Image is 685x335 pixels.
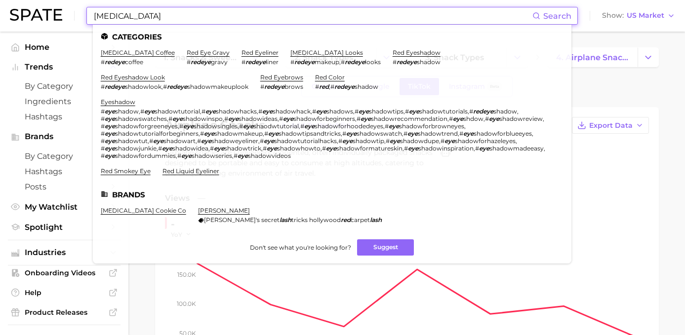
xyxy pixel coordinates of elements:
[475,145,479,152] span: #
[242,49,279,56] a: red eyeliner
[393,49,441,56] a: red eyeshadow
[441,137,444,145] span: #
[385,122,389,130] span: #
[105,58,125,66] em: redeye
[25,132,104,141] span: Brands
[499,115,543,122] span: shadowreview
[245,58,266,66] em: redeye
[336,145,403,152] span: shadowformatureskin
[179,122,183,130] span: #
[315,74,345,81] a: red color
[105,83,125,90] em: redeye
[556,53,629,62] span: 4. airplane snacks
[214,145,224,152] em: eye
[211,58,228,66] span: gravy
[115,122,178,130] span: shadowforgreeneyes
[290,49,363,56] a: [MEDICAL_DATA] looks
[8,164,121,179] a: Hashtags
[8,149,121,164] a: by Category
[101,167,151,175] a: red smokey eye
[342,130,346,137] span: #
[315,122,383,130] span: shadowforhoodedeyes
[253,122,299,130] span: shaodwtutorial
[25,182,104,191] span: Posts
[280,216,291,223] em: lash
[25,308,104,317] span: Product Releases
[417,58,441,66] span: shadow
[101,130,105,137] span: #
[405,108,409,115] span: #
[177,152,181,159] span: #
[201,108,205,115] span: #
[25,151,104,161] span: by Category
[191,58,211,66] em: redeye
[548,47,638,67] a: 4. airplane snacks
[194,122,238,130] span: shadowsingles
[211,137,258,145] span: shadoweyeliner
[8,179,121,194] a: Posts
[397,58,417,66] em: redeye
[224,145,261,152] span: shadowtrick
[277,145,321,152] span: shadowhowto
[600,9,678,22] button: ShowUS Market
[105,130,115,137] em: eye
[198,207,250,214] a: [PERSON_NAME]
[105,108,115,115] em: eye
[357,130,402,137] span: shadowswatch
[493,108,517,115] span: shadow
[274,137,337,145] span: shadowtutorialhacks
[369,108,403,115] span: shadowtips
[239,115,278,122] span: shadowideas
[326,108,353,115] span: shadows
[168,115,172,122] span: #
[101,108,105,115] span: #
[627,13,664,18] span: US Market
[485,115,489,122] span: #
[418,145,474,152] span: shadowinspiration
[273,108,311,115] span: shadowhack
[25,223,104,232] span: Spotlight
[365,58,381,66] span: looks
[370,216,382,223] em: lash
[284,83,303,90] span: brows
[602,13,624,18] span: Show
[115,152,176,159] span: shadowfordummies
[418,130,458,137] span: shadowtrend
[291,216,341,223] span: tricks hollywood
[10,9,62,21] img: SPATE
[105,122,115,130] em: eye
[455,137,516,145] span: shadowforhazeleyes
[250,244,351,251] span: Don't see what you're looking for?
[390,137,400,145] em: eye
[589,121,633,130] span: Export Data
[371,115,447,122] span: shadowrecommendation
[228,115,239,122] em: eye
[359,108,369,115] em: eye
[409,108,419,115] em: eye
[25,202,104,212] span: My Watchlist
[101,49,175,56] a: [MEDICAL_DATA] coffee
[25,288,104,297] span: Help
[408,145,418,152] em: eye
[393,58,397,66] span: #
[101,122,105,130] span: #
[474,130,532,137] span: shadowforblueeyes
[177,271,196,278] tspan: 150.0k
[8,39,121,55] a: Home
[342,137,353,145] em: eye
[8,220,121,235] a: Spotlight
[316,108,326,115] em: eye
[8,199,121,215] a: My Watchlist
[361,115,371,122] em: eye
[389,122,399,130] em: eye
[101,137,105,145] span: #
[105,152,115,159] em: eye
[8,265,121,280] a: Onboarding Videos
[419,108,468,115] span: shadowtutorials
[469,108,473,115] span: #
[399,122,464,130] span: shadowforbrowneyes
[489,115,499,122] em: eye
[224,115,228,122] span: #
[183,122,194,130] em: eye
[463,115,484,122] span: shdow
